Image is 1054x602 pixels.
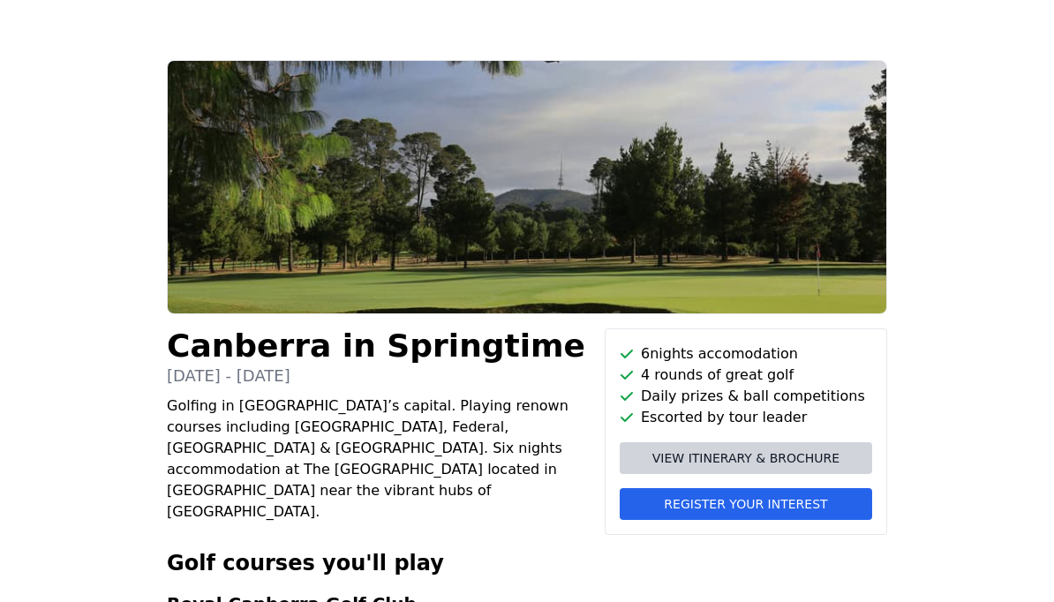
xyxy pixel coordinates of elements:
[167,328,591,364] h1: Canberra in Springtime
[620,365,872,386] li: 4 rounds of great golf
[620,442,872,474] a: View itinerary & brochure
[167,395,591,523] p: Golfing in [GEOGRAPHIC_DATA]’s capital. Playing renown courses including [GEOGRAPHIC_DATA], Feder...
[620,343,872,365] li: 6 nights accomodation
[167,549,887,577] h2: Golf courses you'll play
[652,449,839,467] span: View itinerary & brochure
[167,364,591,388] p: [DATE] - [DATE]
[620,488,872,520] button: Register your interest
[664,495,827,513] span: Register your interest
[620,407,872,428] li: Escorted by tour leader
[620,386,872,407] li: Daily prizes & ball competitions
